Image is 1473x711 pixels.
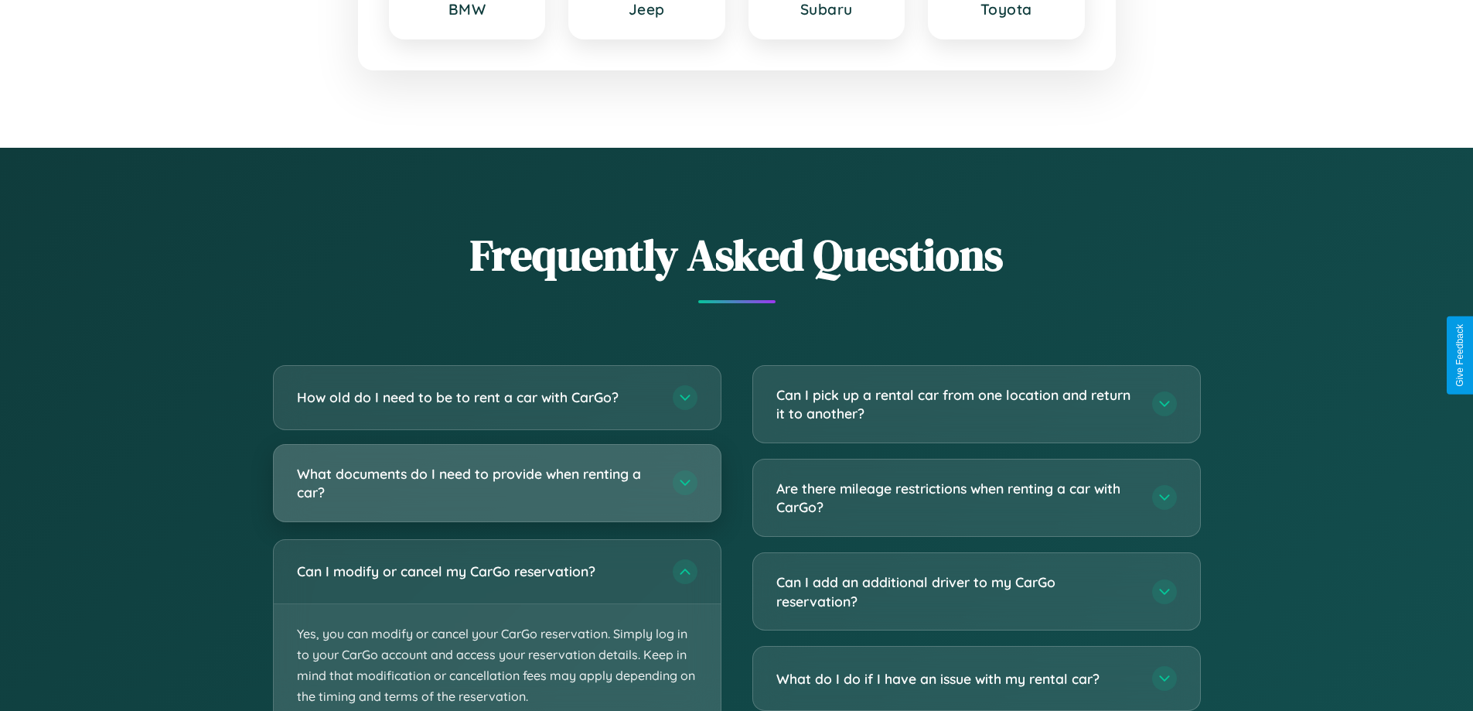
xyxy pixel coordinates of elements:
div: Give Feedback [1454,324,1465,387]
h2: Frequently Asked Questions [273,225,1201,285]
h3: Are there mileage restrictions when renting a car with CarGo? [776,479,1137,517]
h3: Can I add an additional driver to my CarGo reservation? [776,573,1137,610]
h3: Can I modify or cancel my CarGo reservation? [297,562,657,581]
h3: Can I pick up a rental car from one location and return it to another? [776,385,1137,423]
h3: What do I do if I have an issue with my rental car? [776,669,1137,689]
h3: What documents do I need to provide when renting a car? [297,464,657,502]
h3: How old do I need to be to rent a car with CarGo? [297,388,657,407]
